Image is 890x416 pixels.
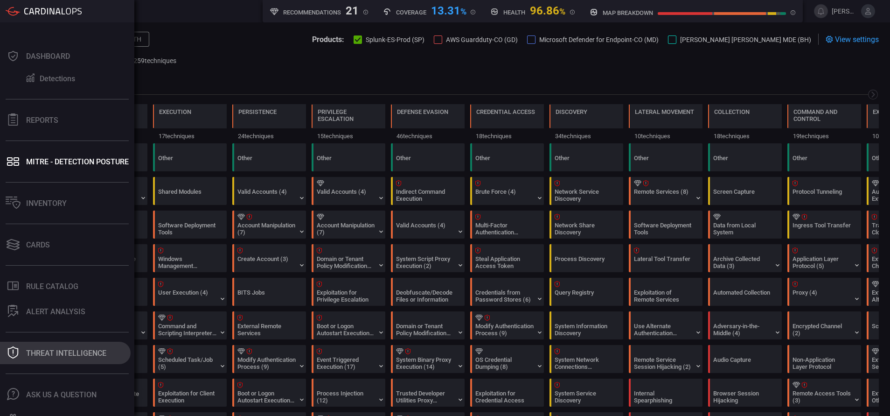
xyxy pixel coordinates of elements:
p: Showing 259 / 259 techniques [94,57,176,64]
div: T1047: Windows Management Instrumentation [153,244,227,272]
div: T1095: Non-Application Layer Protocol [787,345,861,373]
div: Scheduled Task/Job (5) [158,356,216,370]
span: Microsoft Defender for Endpoint-CO (MD) [539,36,659,43]
span: % [460,7,466,16]
div: Exploitation for Credential Access [475,390,534,404]
div: T1127: Trusted Developer Utilities Proxy Execution [391,379,465,407]
div: T1078: Valid Accounts [391,211,465,239]
div: T1202: Indirect Command Execution [391,177,465,205]
div: System Network Connections Discovery [555,356,613,370]
div: T1136: Create Account [232,244,306,272]
div: T1003: OS Credential Dumping [470,345,544,373]
div: MITRE - Detection Posture [26,157,129,166]
button: Microsoft Defender for Endpoint-CO (MD) [527,35,659,44]
div: Shared Modules [158,188,216,202]
div: Remote Service Session Hijacking (2) [634,356,692,370]
div: Other [158,155,216,169]
div: Browser Session Hijacking [713,390,772,404]
div: System Script Proxy Execution (2) [396,255,454,269]
div: T1057: Process Discovery [549,244,623,272]
div: Other [317,155,375,169]
div: Modify Authentication Process (9) [475,323,534,337]
div: Remote Access Tools (3) [793,390,851,404]
div: T1113: Screen Capture [708,177,782,205]
div: T1550: Use Alternate Authentication Material [629,311,702,339]
div: Archive Collected Data (3) [713,255,772,269]
div: T1189: Drive-by Compromise [74,244,147,272]
div: Remote Services (8) [634,188,692,202]
div: Ask Us A Question [26,390,97,399]
div: Ingress Tool Transfer [793,222,851,236]
div: T1203: Exploitation for Client Execution [153,379,227,407]
div: 46 techniques [391,128,465,143]
div: Lateral Movement [635,108,694,115]
div: T1133: External Remote Services [74,278,147,306]
div: External Remote Services [237,323,296,337]
div: Software Deployment Tools [634,222,692,236]
div: TA0003: Persistence [232,104,306,143]
div: 34 techniques [549,128,623,143]
div: T1566: Phishing [74,311,147,339]
div: 13.31 [431,4,466,15]
div: T1573: Encrypted Channel [787,311,861,339]
div: Proxy (4) [793,289,851,303]
div: T1078: Valid Accounts [232,177,306,205]
div: Discovery [556,108,587,115]
div: T1119: Automated Collection [708,278,782,306]
div: Other [793,155,851,169]
h5: Health [503,9,525,16]
div: Persistence [238,108,277,115]
div: 96.86 [530,4,565,15]
h5: Coverage [396,9,426,16]
div: T1078: Valid Accounts [74,177,147,205]
div: Dashboard [26,52,70,61]
div: T1218: System Binary Proxy Execution [391,345,465,373]
div: Boot or Logon Autostart Execution (14) [317,323,375,337]
div: Domain or Tenant Policy Modification (2) [396,323,454,337]
div: T1049: System Network Connections Discovery [549,345,623,373]
div: T1555: Credentials from Password Stores [470,278,544,306]
button: [PERSON_NAME] [PERSON_NAME] MDE (BH) [668,35,811,44]
div: T1053: Scheduled Task/Job [153,345,227,373]
div: Other [634,155,692,169]
div: Valid Accounts (4) [396,222,454,236]
div: T1129: Shared Modules [153,177,227,205]
div: TA0008: Lateral Movement [629,104,702,143]
div: T1140: Deobfuscate/Decode Files or Information [391,278,465,306]
div: T1105: Ingress Tool Transfer [787,211,861,239]
div: Domain or Tenant Policy Modification (2) [317,255,375,269]
div: Exploitation for Client Execution [158,390,216,404]
div: Account Manipulation (7) [317,222,375,236]
span: View settings [835,35,879,44]
div: Other [629,143,702,171]
div: T1135: Network Share Discovery [549,211,623,239]
div: T1190: Exploit Public-Facing Application [74,211,147,239]
div: T1556: Modify Authentication Process [470,311,544,339]
div: User Execution (4) [158,289,216,303]
div: T1090: Proxy [787,278,861,306]
div: Application Layer Protocol (5) [793,255,851,269]
div: Collection [714,108,750,115]
div: Internal Spearphishing [634,390,692,404]
div: Use Alternate Authentication Material (4) [634,323,692,337]
h5: Recommendations [283,9,341,16]
div: Reports [26,116,58,125]
div: Exploitation of Remote Services [634,289,692,303]
div: BITS Jobs [237,289,296,303]
div: Other [787,143,861,171]
button: Splunk-ES-Prod (SP) [354,35,424,44]
div: T1185: Browser Session Hijacking (Not covered) [708,379,782,407]
div: Trusted Developer Utilities Proxy Execution (3) [396,390,454,404]
div: T1059: Command and Scripting Interpreter [153,311,227,339]
div: Other [713,155,772,169]
div: Execution [159,108,191,115]
div: Screen Capture [713,188,772,202]
div: T1098: Account Manipulation [312,211,385,239]
div: Boot or Logon Autostart Execution (14) [237,390,296,404]
div: Command and Scripting Interpreter (12) [158,323,216,337]
div: T1547: Boot or Logon Autostart Execution [312,311,385,339]
div: Process Injection (12) [317,390,375,404]
div: View settings [826,34,879,45]
div: T1078: Valid Accounts [312,177,385,205]
div: TA0007: Discovery [549,104,623,143]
